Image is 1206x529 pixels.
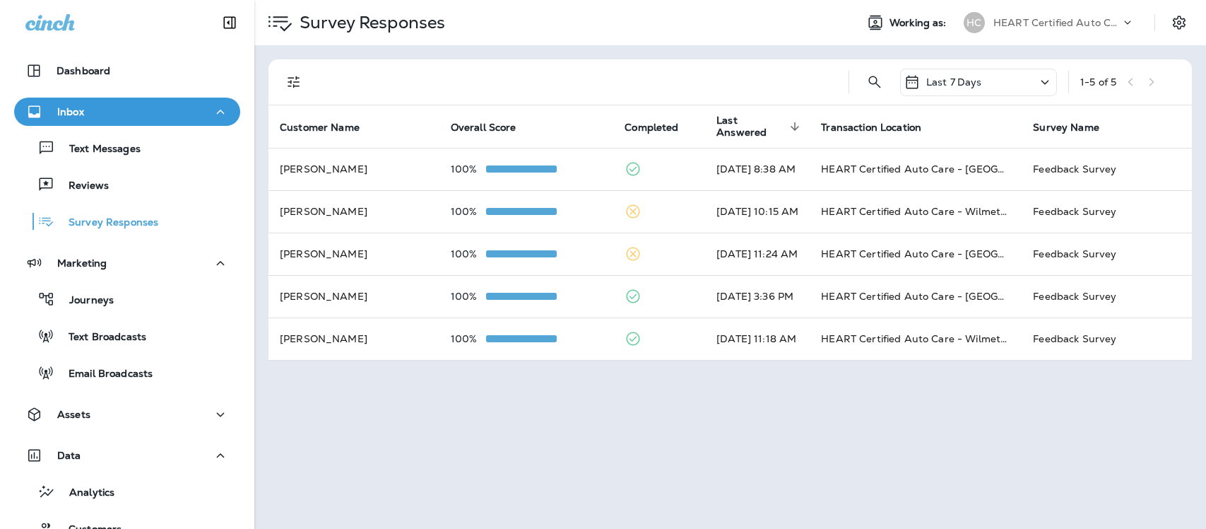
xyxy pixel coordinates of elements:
button: Email Broadcasts [14,358,240,388]
button: Assets [14,400,240,429]
p: 100% [451,163,486,175]
span: Survey Name [1033,122,1099,134]
span: Customer Name [280,122,360,134]
td: [PERSON_NAME] [268,148,439,190]
button: Marketing [14,249,240,277]
p: Text Broadcasts [54,331,146,344]
button: Text Broadcasts [14,321,240,351]
p: 100% [451,291,486,302]
span: Working as: [889,17,950,29]
td: [DATE] 11:24 AM [705,233,810,275]
p: 100% [451,248,486,260]
td: HEART Certified Auto Care - [GEOGRAPHIC_DATA] [810,148,1022,190]
span: Survey Name [1033,121,1118,134]
button: Text Messages [14,133,240,163]
div: 1 - 5 of 5 [1080,76,1116,88]
span: Completed [625,121,697,134]
span: Completed [625,122,678,134]
button: Inbox [14,98,240,126]
button: Journeys [14,284,240,314]
td: [PERSON_NAME] [268,233,439,275]
p: Marketing [57,257,107,269]
span: Last Answered [716,115,804,139]
td: Feedback Survey [1022,275,1192,318]
td: [PERSON_NAME] [268,318,439,360]
p: Inbox [57,106,84,117]
p: Journeys [55,294,114,308]
span: Last Answered [716,115,786,139]
td: Feedback Survey [1022,148,1192,190]
td: Feedback Survey [1022,318,1192,360]
td: HEART Certified Auto Care - Wilmette [810,318,1022,360]
td: Feedback Survey [1022,233,1192,275]
div: HC [964,12,985,33]
td: HEART Certified Auto Care - [GEOGRAPHIC_DATA] [810,233,1022,275]
p: Data [57,450,81,461]
span: Transaction Location [821,122,921,134]
p: Last 7 Days [926,76,982,88]
p: Text Messages [55,143,141,156]
p: Survey Responses [54,216,158,230]
td: [DATE] 10:15 AM [705,190,810,233]
td: [DATE] 8:38 AM [705,148,810,190]
td: [PERSON_NAME] [268,190,439,233]
button: Search Survey Responses [861,68,889,96]
td: [DATE] 11:18 AM [705,318,810,360]
p: Dashboard [57,65,110,76]
button: Analytics [14,477,240,506]
td: [DATE] 3:36 PM [705,275,810,318]
td: HEART Certified Auto Care - Wilmette [810,190,1022,233]
td: HEART Certified Auto Care - [GEOGRAPHIC_DATA] [810,275,1022,318]
button: Survey Responses [14,207,240,236]
button: Reviews [14,170,240,199]
span: Customer Name [280,121,378,134]
p: Email Broadcasts [54,368,153,381]
p: HEART Certified Auto Care [993,17,1121,28]
p: 100% [451,333,486,344]
button: Settings [1166,10,1192,35]
button: Dashboard [14,57,240,85]
span: Overall Score [451,122,516,134]
button: Data [14,441,240,470]
p: Assets [57,409,90,420]
p: 100% [451,206,486,217]
span: Transaction Location [821,121,940,134]
td: Feedback Survey [1022,190,1192,233]
p: Survey Responses [294,12,445,33]
p: Reviews [54,180,109,193]
button: Collapse Sidebar [210,8,249,37]
span: Overall Score [451,121,535,134]
p: Analytics [55,487,114,500]
button: Filters [280,68,308,96]
td: [PERSON_NAME] [268,275,439,318]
